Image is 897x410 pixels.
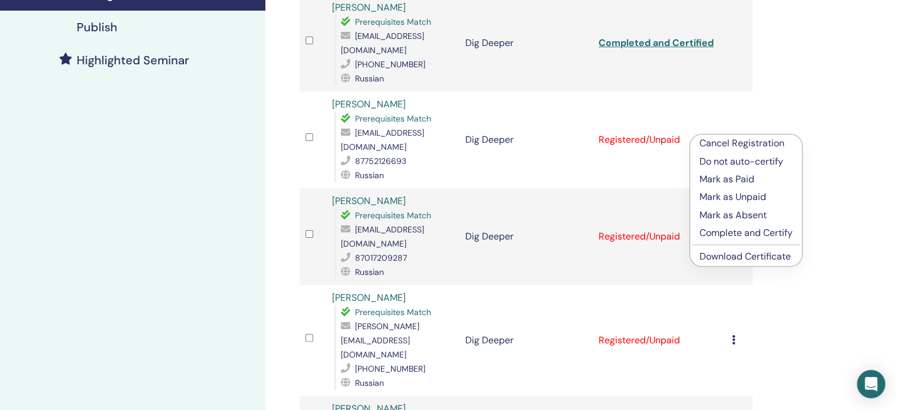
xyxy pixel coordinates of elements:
[355,267,384,277] span: Russian
[341,321,419,360] span: [PERSON_NAME][EMAIL_ADDRESS][DOMAIN_NAME]
[77,53,189,67] h4: Highlighted Seminar
[341,31,424,55] span: [EMAIL_ADDRESS][DOMAIN_NAME]
[355,17,431,27] span: Prerequisites Match
[332,195,406,207] a: [PERSON_NAME]
[332,291,406,304] a: [PERSON_NAME]
[355,210,431,221] span: Prerequisites Match
[355,307,431,317] span: Prerequisites Match
[699,250,791,263] a: Download Certificate
[355,113,431,124] span: Prerequisites Match
[355,156,406,166] span: 87752126693
[77,20,117,34] h4: Publish
[857,370,885,398] div: Open Intercom Messenger
[355,378,384,388] span: Russian
[699,172,793,186] p: Mark as Paid
[599,37,714,49] a: Completed and Certified
[341,224,424,249] span: [EMAIL_ADDRESS][DOMAIN_NAME]
[459,188,593,285] td: Dig Deeper
[355,170,384,181] span: Russian
[355,73,384,84] span: Russian
[341,127,424,152] span: [EMAIL_ADDRESS][DOMAIN_NAME]
[699,208,793,222] p: Mark as Absent
[699,226,793,240] p: Complete and Certify
[459,285,593,396] td: Dig Deeper
[332,1,406,14] a: [PERSON_NAME]
[355,59,425,70] span: [PHONE_NUMBER]
[699,136,793,150] p: Cancel Registration
[355,252,407,263] span: 87017209287
[699,190,793,204] p: Mark as Unpaid
[355,363,425,374] span: [PHONE_NUMBER]
[332,98,406,110] a: [PERSON_NAME]
[459,91,593,188] td: Dig Deeper
[699,155,793,169] p: Do not auto-certify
